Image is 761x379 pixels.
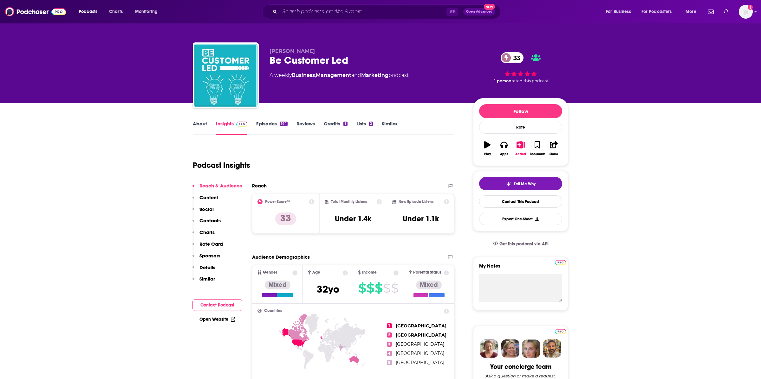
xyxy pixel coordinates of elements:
[399,199,433,204] h2: New Episode Listens
[375,283,382,293] span: $
[522,339,540,358] img: Jules Profile
[356,121,373,135] a: Lists2
[312,270,320,275] span: Age
[199,253,220,259] p: Sponsors
[484,4,495,10] span: New
[264,309,282,313] span: Countries
[739,5,753,19] button: Show profile menu
[268,4,507,19] div: Search podcasts, credits, & more...
[706,6,716,17] a: Show notifications dropdown
[109,7,123,16] span: Charts
[296,121,315,135] a: Reviews
[252,254,310,260] h2: Audience Demographics
[324,121,347,135] a: Credits3
[555,260,566,265] img: Podchaser Pro
[256,121,288,135] a: Episodes144
[192,276,215,287] button: Similar
[515,152,526,156] div: Added
[721,6,731,17] a: Show notifications dropdown
[199,317,235,322] a: Open Website
[275,212,296,225] p: 33
[500,152,508,156] div: Apps
[193,121,207,135] a: About
[391,283,398,293] span: $
[335,214,371,224] h3: Under 1.4k
[192,183,242,194] button: Reach & Audience
[331,199,367,204] h2: Total Monthly Listens
[403,214,439,224] h3: Under 1.1k
[446,8,458,16] span: ⌘ K
[681,7,704,17] button: open menu
[192,206,214,218] button: Social
[265,281,290,289] div: Mixed
[479,263,562,274] label: My Notes
[199,241,223,247] p: Rate Card
[499,241,549,247] span: Get this podcast via API
[739,5,753,19] span: Logged in as TeemsPR
[270,72,409,79] div: A weekly podcast
[387,342,392,347] span: 3
[280,122,288,126] div: 144
[192,253,220,264] button: Sponsors
[546,137,562,160] button: Share
[315,72,316,78] span: ,
[199,276,215,282] p: Similar
[479,213,562,225] button: Export One-Sheet
[488,236,554,252] a: Get this podcast via API
[555,259,566,265] a: Pro website
[637,7,681,17] button: open menu
[79,7,97,16] span: Podcasts
[199,206,214,212] p: Social
[480,339,498,358] img: Sydney Profile
[351,72,361,78] span: and
[343,122,347,126] div: 3
[479,121,562,134] div: Rate
[216,121,247,135] a: InsightsPodchaser Pro
[543,339,561,358] img: Jon Profile
[413,270,441,275] span: Parental Status
[193,161,250,170] h1: Podcast Insights
[105,7,127,17] a: Charts
[317,283,339,295] span: 32 yo
[192,194,218,206] button: Content
[501,339,519,358] img: Barbara Profile
[484,152,491,156] div: Play
[292,72,315,78] a: Business
[316,72,351,78] a: Management
[479,177,562,190] button: tell me why sparkleTell Me Why
[194,44,257,107] a: Be Customer Led
[199,218,221,224] p: Contacts
[361,72,388,78] a: Marketing
[494,79,511,83] span: 1 person
[199,229,215,235] p: Charts
[199,264,215,270] p: Details
[387,332,392,338] span: 2
[387,323,392,328] span: 1
[263,270,277,275] span: Gender
[506,181,511,186] img: tell me why sparkle
[5,6,66,18] img: Podchaser - Follow, Share and Rate Podcasts
[74,7,106,17] button: open menu
[396,360,444,365] span: [GEOGRAPHIC_DATA]
[466,10,492,13] span: Open Advanced
[511,79,548,83] span: rated this podcast
[606,7,631,16] span: For Business
[550,152,558,156] div: Share
[270,48,315,54] span: [PERSON_NAME]
[479,195,562,208] a: Contact This Podcast
[463,8,495,16] button: Open AdvancedNew
[280,7,446,17] input: Search podcasts, credits, & more...
[192,241,223,253] button: Rate Card
[382,121,397,135] a: Similar
[485,373,556,378] div: Ask a question or make a request.
[358,283,366,293] span: $
[367,283,374,293] span: $
[135,7,158,16] span: Monitoring
[265,199,290,204] h2: Power Score™
[396,341,444,347] span: [GEOGRAPHIC_DATA]
[686,7,696,16] span: More
[507,52,524,63] span: 33
[192,229,215,241] button: Charts
[641,7,672,16] span: For Podcasters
